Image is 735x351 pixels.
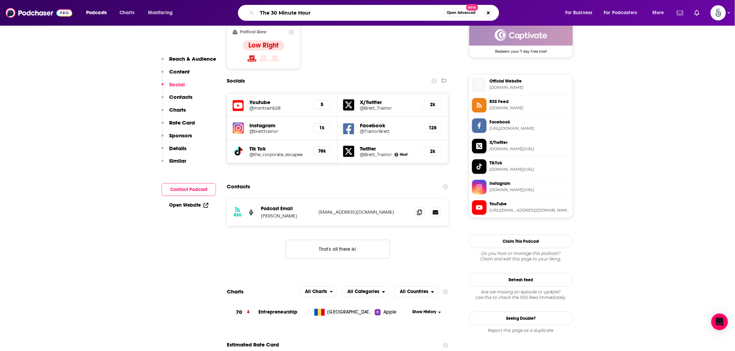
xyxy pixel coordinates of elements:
h2: Categories [341,286,390,297]
button: Open AdvancedNew [444,9,479,17]
button: Reach & Audience [162,55,216,68]
h2: Platforms [299,286,338,297]
span: instagram.com/bretttrainor [489,187,570,192]
h5: Instagram [249,122,307,129]
h3: 70 [236,308,242,316]
span: Official Website [489,78,570,84]
div: Are we missing an episode or update? Use this to check the RSS feed immediately. [469,289,573,300]
h5: @Brett_Trainor [360,152,392,157]
button: Claim This Podcast [469,234,573,248]
span: For Business [565,8,593,18]
button: Content [162,68,190,81]
p: Rate Card [169,119,195,126]
span: feeds.captivate.fm [489,105,570,111]
h3: RSS [234,212,241,218]
div: Report this page as a duplicate. [469,328,573,333]
a: Captivate Deal: Redeem your 7 day free trial! [469,25,573,53]
span: Charts [119,8,134,18]
img: iconImage [233,122,244,134]
span: Logged in as Spiral5-G2 [711,5,726,20]
h2: Charts [227,288,243,295]
a: Instagram[DOMAIN_NAME][URL] [472,180,570,194]
a: 70 [227,303,258,322]
a: TikTok[DOMAIN_NAME][URL] [472,159,570,174]
span: Facebook [489,119,570,125]
button: open menu [341,286,390,297]
span: Romania [328,309,373,316]
button: Similar [162,157,186,170]
span: bretttrainor.com [489,85,570,90]
button: open menu [143,7,182,18]
a: Apple [375,309,410,316]
h5: 1k [318,125,326,131]
button: Show profile menu [711,5,726,20]
span: All Countries [400,289,428,294]
h5: Twitter [360,145,418,152]
span: All Categories [347,289,379,294]
p: [EMAIL_ADDRESS][DOMAIN_NAME] [319,209,409,215]
p: Similar [169,157,186,164]
a: Show notifications dropdown [674,7,686,19]
button: Nothing here. [286,240,390,258]
a: Facebook[URL][DOMAIN_NAME] [472,118,570,133]
h5: 76k [318,148,326,154]
h5: Youtube [249,99,307,105]
img: Captivate Deal: Redeem your 7 day free trial! [469,25,573,45]
span: Do you host or manage this podcast? [469,251,573,256]
a: Show notifications dropdown [692,7,702,19]
img: User Profile [711,5,726,20]
h5: Tik Tok [249,145,307,152]
h5: @the_corporate_escapee [249,152,307,157]
span: YouTube [489,201,570,207]
button: open menu [560,7,601,18]
h2: Contacts [227,180,250,193]
button: open menu [299,286,338,297]
button: Refresh Feed [469,273,573,286]
button: Sponsors [162,132,192,145]
a: Entrepreneurship [258,309,297,315]
span: Redeem your 7 day free trial! [469,45,573,54]
a: X/Twitter[DOMAIN_NAME][URL] [472,139,570,153]
span: New [466,4,479,11]
h2: Political Skew [240,29,267,34]
div: Open Intercom Messenger [711,314,728,330]
h5: X/Twitter [360,99,418,105]
span: twitter.com/Brett_Trainor [489,146,570,152]
p: Details [169,145,187,152]
h5: 128 [429,125,437,131]
span: https://www.youtube.com/@msntrainb28 [489,208,570,213]
span: X/Twitter [489,139,570,146]
p: Reach & Audience [169,55,216,62]
span: Open Advanced [447,11,476,15]
button: Social [162,81,185,94]
h5: Facebook [360,122,418,129]
span: More [652,8,664,18]
p: Charts [169,106,186,113]
button: Contact Podcast [162,183,216,196]
h5: @Brett_Trainor [360,105,418,111]
button: Details [162,145,187,158]
h5: 2k [429,148,437,154]
a: @TrainorBrett [360,129,418,134]
a: YouTube[URL][EMAIL_ADDRESS][DOMAIN_NAME] [472,200,570,215]
h2: Socials [227,74,245,87]
a: [GEOGRAPHIC_DATA] [312,309,375,316]
button: Show History [410,309,444,315]
button: open menu [600,7,647,18]
h2: Countries [394,286,439,297]
button: Charts [162,106,186,119]
p: Social [169,81,185,88]
img: Podchaser - Follow, Share and Rate Podcasts [6,6,72,19]
a: @msntrainb28 [249,105,307,111]
span: Apple [383,309,397,316]
img: Brett Trainor [395,153,398,156]
span: Instagram [489,180,570,187]
span: https://www.facebook.com/TrainorBrett [489,126,570,131]
button: open menu [81,7,116,18]
span: RSS Feed [489,99,570,105]
h4: Low Right [248,41,279,50]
